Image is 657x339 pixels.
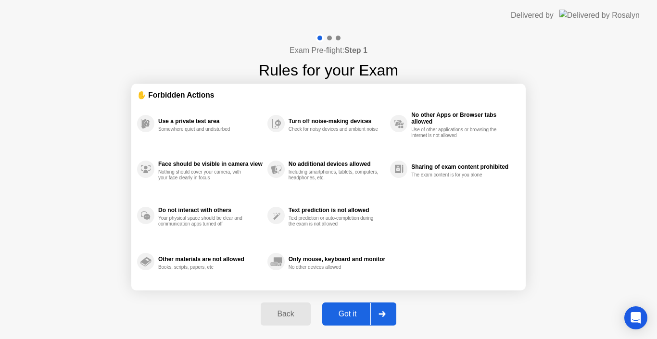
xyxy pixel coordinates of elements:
[259,59,398,82] h1: Rules for your Exam
[289,207,385,213] div: Text prediction is not allowed
[624,306,647,329] div: Open Intercom Messenger
[137,89,520,100] div: ✋ Forbidden Actions
[289,215,379,227] div: Text prediction or auto-completion during the exam is not allowed
[411,163,515,170] div: Sharing of exam content prohibited
[158,169,249,181] div: Nothing should cover your camera, with your face clearly in focus
[289,169,379,181] div: Including smartphones, tablets, computers, headphones, etc.
[344,46,367,54] b: Step 1
[289,256,385,263] div: Only mouse, keyboard and monitor
[289,118,385,125] div: Turn off noise-making devices
[322,302,396,326] button: Got it
[264,310,307,318] div: Back
[290,45,367,56] h4: Exam Pre-flight:
[289,161,385,167] div: No additional devices allowed
[559,10,640,21] img: Delivered by Rosalyn
[289,126,379,132] div: Check for noisy devices and ambient noise
[411,112,515,125] div: No other Apps or Browser tabs allowed
[158,161,263,167] div: Face should be visible in camera view
[158,207,263,213] div: Do not interact with others
[158,264,249,270] div: Books, scripts, papers, etc
[511,10,554,21] div: Delivered by
[289,264,379,270] div: No other devices allowed
[158,215,249,227] div: Your physical space should be clear and communication apps turned off
[325,310,370,318] div: Got it
[158,256,263,263] div: Other materials are not allowed
[411,172,502,178] div: The exam content is for you alone
[158,118,263,125] div: Use a private test area
[261,302,310,326] button: Back
[158,126,249,132] div: Somewhere quiet and undisturbed
[411,127,502,138] div: Use of other applications or browsing the internet is not allowed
